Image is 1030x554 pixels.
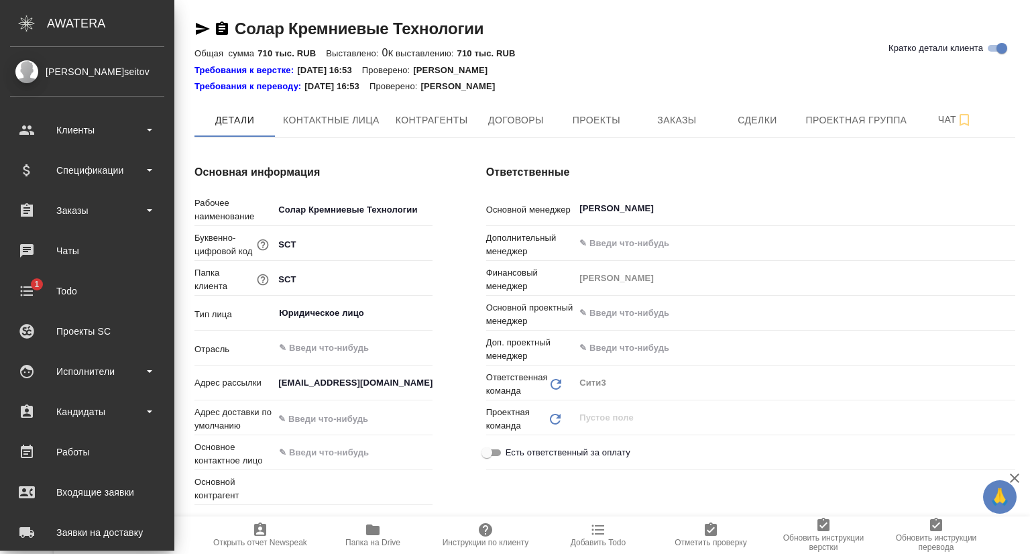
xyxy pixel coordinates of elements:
span: Договоры [483,112,548,129]
p: Папка клиента [194,266,254,293]
span: Контрагенты [396,112,468,129]
button: Инструкции по клиенту [429,516,542,554]
span: Папка на Drive [345,538,400,547]
h4: Ответственные [486,164,1015,180]
span: Проектная группа [805,112,907,129]
div: Кандидаты [10,402,164,422]
button: Название для папки на drive. Если его не заполнить, мы не сможем создать папку для клиента [254,271,272,288]
button: Открыть отчет Newspeak [204,516,317,554]
span: Чат [923,111,987,128]
div: Спецификации [10,160,164,180]
button: Нужен для формирования номера заказа/сделки [254,236,272,254]
p: Основной менеджер [486,203,575,217]
button: Добавить Todo [542,516,654,554]
a: Чаты [3,234,171,268]
a: Солар Кремниевые Технологии [235,19,483,38]
input: ✎ Введи что-нибудь [578,305,966,321]
button: Open [1008,242,1011,245]
p: Ответственная команда [486,371,548,398]
p: Проектная команда [486,406,548,433]
button: Open [1008,207,1011,210]
a: Работы [3,435,171,469]
a: 1Todo [3,274,171,308]
div: Нажми, чтобы открыть папку с инструкцией [194,80,304,93]
input: Пустое поле [578,410,984,426]
div: Заявки на доставку [10,522,164,543]
span: Детали [203,112,267,129]
input: ✎ Введи что-нибудь [274,235,432,254]
input: ✎ Введи что-нибудь [274,200,432,219]
p: Финансовый менеджер [486,266,575,293]
span: Открыть отчет Newspeak [213,538,307,547]
button: Папка на Drive [317,516,429,554]
div: Проекты SC [10,321,164,341]
p: Рабочее наименование [194,197,274,223]
p: Выставлено: [326,48,382,58]
div: AWATERA [47,10,174,37]
a: Требования к верстке: [194,64,297,77]
div: Todo [10,281,164,301]
div: Работы [10,442,164,462]
span: Обновить инструкции перевода [888,533,984,552]
input: ✎ Введи что-нибудь [578,340,966,356]
button: Open [1008,312,1011,315]
p: [PERSON_NAME] [420,80,505,93]
a: Входящие заявки [3,476,171,509]
p: Основной проектный менеджер [486,301,575,328]
span: Кратко детали клиента [889,42,983,55]
a: Требования к переводу: [194,80,304,93]
button: Open [425,486,428,489]
p: Дополнительный менеджер [486,231,575,258]
p: Проверено: [362,64,414,77]
p: Основное контактное лицо [194,441,274,467]
h4: Основная информация [194,164,433,180]
p: Буквенно-цифровой код [194,231,254,258]
span: Добавить Todo [571,538,626,547]
p: [PERSON_NAME] [413,64,498,77]
div: Нажми, чтобы открыть папку с инструкцией [194,64,297,77]
p: [DATE] 16:53 [297,64,362,77]
p: Адрес рассылки [194,376,274,390]
button: Open [1008,347,1011,349]
div: Исполнители [10,362,164,382]
button: Open [425,312,428,315]
span: Есть ответственный за оплату [506,446,630,459]
p: Основной контрагент [194,476,274,502]
div: 0 [194,45,1015,61]
input: ✎ Введи что-нибудь [278,445,383,461]
div: Чаты [10,241,164,261]
button: Open [425,451,428,454]
input: ✎ Введи что-нибудь [278,340,383,356]
button: Скопировать ссылку [214,21,230,37]
div: Заказы [10,201,164,221]
button: Open [425,347,428,349]
p: Адрес доставки по умолчанию [194,406,274,433]
div: Входящие заявки [10,482,164,502]
p: Отрасль [194,343,274,356]
span: 🙏 [988,483,1011,511]
p: Доп. проектный менеджер [486,336,575,363]
span: Проекты [564,112,628,129]
input: ✎ Введи что-нибудь [578,235,966,252]
span: Сделки [725,112,789,129]
span: Инструкции по клиенту [443,538,529,547]
span: 1 [26,278,47,291]
button: Обновить инструкции перевода [880,516,992,554]
svg: Подписаться [956,112,972,128]
a: Заявки на доставку [3,516,171,549]
a: Проекты SC [3,315,171,348]
button: Скопировать ссылку для ЯМессенджера [194,21,211,37]
button: Обновить инструкции верстки [767,516,880,554]
input: ✎ Введи что-нибудь [274,409,432,429]
p: К выставлению: [388,48,457,58]
p: [DATE] 16:53 [304,80,369,93]
button: Отметить проверку [654,516,767,554]
span: Отметить проверку [675,538,746,547]
p: 710 тыс. RUB [457,48,526,58]
span: Заказы [644,112,709,129]
div: Клиенты [10,120,164,140]
div: [PERSON_NAME]seitov [10,64,164,79]
p: Общая сумма [194,48,257,58]
button: 🙏 [983,480,1017,514]
span: Обновить инструкции верстки [775,533,872,552]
